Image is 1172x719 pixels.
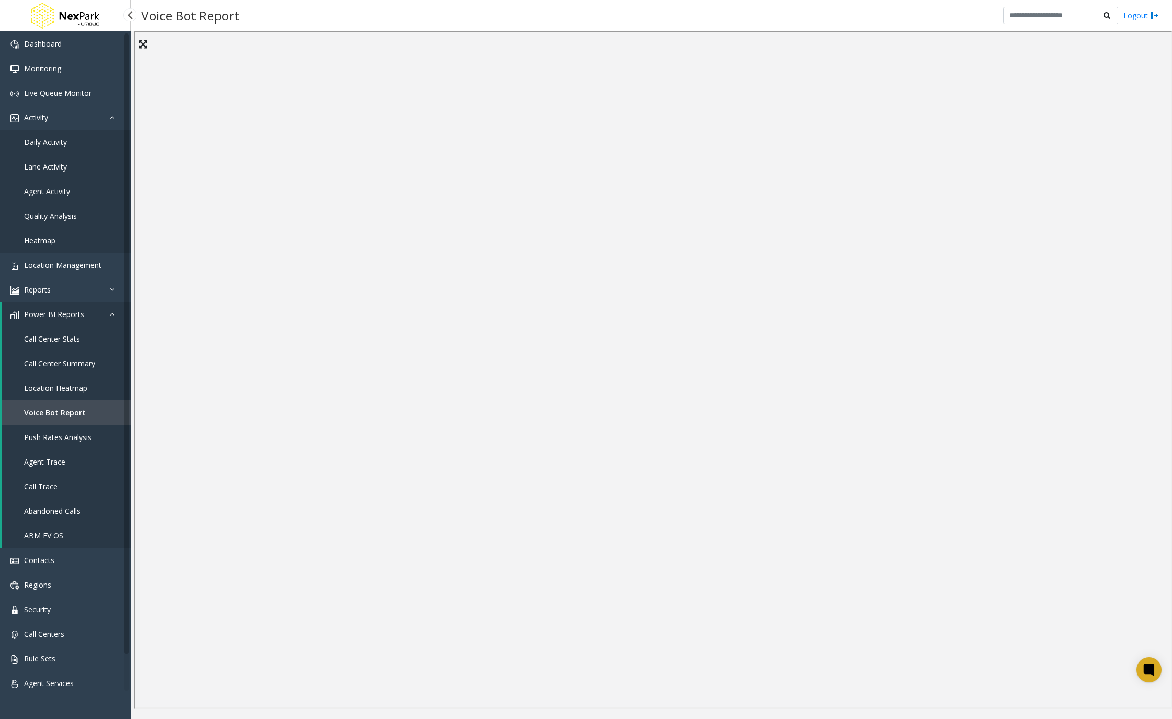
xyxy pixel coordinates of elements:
[24,137,67,147] span: Daily Activity
[24,408,86,418] span: Voice Bot Report
[24,186,70,196] span: Agent Activity
[2,351,131,376] a: Call Center Summary
[24,383,87,393] span: Location Heatmap
[24,531,63,541] span: ABM EV OS
[1123,10,1159,21] a: Logout
[24,629,64,639] span: Call Centers
[24,654,55,664] span: Rule Sets
[2,450,131,474] a: Agent Trace
[10,89,19,98] img: 'icon'
[10,631,19,639] img: 'icon'
[10,680,19,688] img: 'icon'
[10,65,19,73] img: 'icon'
[24,580,51,590] span: Regions
[136,3,245,28] h3: Voice Bot Report
[2,302,131,327] a: Power BI Reports
[10,581,19,590] img: 'icon'
[10,286,19,295] img: 'icon'
[24,63,61,73] span: Monitoring
[24,162,67,172] span: Lane Activity
[24,432,91,442] span: Push Rates Analysis
[24,506,81,516] span: Abandoned Calls
[24,260,101,270] span: Location Management
[24,358,95,368] span: Call Center Summary
[2,523,131,548] a: ABM EV OS
[24,285,51,295] span: Reports
[24,309,84,319] span: Power BI Reports
[24,457,65,467] span: Agent Trace
[10,655,19,664] img: 'icon'
[1151,10,1159,21] img: logout
[10,262,19,270] img: 'icon'
[24,88,91,98] span: Live Queue Monitor
[10,557,19,565] img: 'icon'
[10,311,19,319] img: 'icon'
[24,678,74,688] span: Agent Services
[2,376,131,400] a: Location Heatmap
[2,425,131,450] a: Push Rates Analysis
[24,211,77,221] span: Quality Analysis
[2,499,131,523] a: Abandoned Calls
[24,39,62,49] span: Dashboard
[10,40,19,49] img: 'icon'
[10,114,19,122] img: 'icon'
[2,474,131,499] a: Call Trace
[2,327,131,351] a: Call Center Stats
[24,235,55,245] span: Heatmap
[24,555,54,565] span: Contacts
[24,113,48,122] span: Activity
[24,334,80,344] span: Call Center Stats
[24,604,51,614] span: Security
[2,400,131,425] a: Voice Bot Report
[24,481,58,491] span: Call Trace
[10,606,19,614] img: 'icon'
